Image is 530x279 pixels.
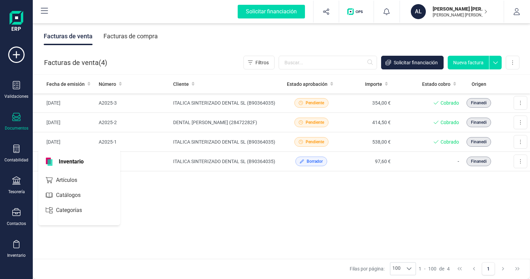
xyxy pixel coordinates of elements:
span: Fecha de emisión [46,81,85,88]
span: Borrador [307,158,323,164]
span: Pendiente [306,139,324,145]
span: Estado aprobación [287,81,327,88]
span: Cobrado [441,119,459,126]
button: Previous Page [468,262,480,275]
span: Cliente [173,81,189,88]
td: A [96,152,170,171]
td: 354,00 € [339,93,393,113]
div: Documentos [5,125,28,131]
td: 538,00 € [339,132,393,152]
td: ITALICA SINTERIZADO DENTAL SL (B90364035) [170,93,284,113]
div: Contabilidad [4,157,28,163]
td: A2025-2 [96,113,170,132]
td: [DATE] [33,93,96,113]
span: Pendiente [306,100,324,106]
img: Logo de OPS [347,8,365,15]
img: Logo Finanedi [10,11,23,33]
span: 100 [428,265,436,272]
span: Número [99,81,116,88]
div: Tesorería [8,189,25,195]
div: Contactos [7,221,26,226]
div: - [419,265,450,272]
div: Facturas de venta [44,27,93,45]
p: - [396,157,459,165]
td: 97,60 € [339,152,393,171]
span: 4 [447,265,450,272]
span: Inventario [55,158,88,166]
td: [DATE] [33,132,96,152]
button: Solicitar financiación [381,56,444,69]
td: [DATE] [33,113,96,132]
span: 100 [390,263,403,275]
span: Filtros [255,59,269,66]
button: Next Page [497,262,510,275]
div: Inventario [7,253,26,258]
td: A2025-1 [96,132,170,152]
div: Facturas de compra [103,27,158,45]
div: Facturas de venta ( ) [44,56,107,69]
button: Solicitar financiación [229,1,313,23]
span: Finanedi [471,139,487,145]
button: Page 1 [482,262,495,275]
td: A2025-3 [96,93,170,113]
span: Finanedi [471,158,487,164]
div: AL [411,4,426,19]
button: Logo de OPS [343,1,369,23]
span: Origen [472,81,486,88]
button: Filtros [243,56,275,69]
td: [DATE] [33,152,96,171]
td: DENTAL [PERSON_NAME] (28472282F) [170,113,284,132]
button: First Page [453,262,466,275]
span: 4 [101,58,105,67]
td: ITALICA SINTERIZADO DENTAL SL (B90364035) [170,152,284,171]
span: Estado cobro [422,81,450,88]
span: Importe [365,81,382,88]
p: [PERSON_NAME] [PERSON_NAME] [433,12,487,18]
span: de [439,265,444,272]
span: Finanedi [471,100,487,106]
td: 414,50 € [339,113,393,132]
td: ITALICA SINTERIZADO DENTAL SL (B90364035) [170,132,284,152]
div: Solicitar financiación [238,5,305,18]
span: Finanedi [471,119,487,125]
span: Categorías [53,206,94,214]
span: Catálogos [53,191,93,199]
p: [PERSON_NAME] [PERSON_NAME] [433,5,487,12]
span: Cobrado [441,138,459,145]
span: 1 [419,265,421,272]
button: AL[PERSON_NAME] [PERSON_NAME][PERSON_NAME] [PERSON_NAME] [408,1,496,23]
span: Artículos [53,176,89,184]
span: Solicitar financiación [394,59,438,66]
button: Last Page [511,262,524,275]
span: Pendiente [306,119,324,125]
input: Buscar... [279,56,377,69]
span: Cobrado [441,99,459,106]
button: Nueva factura [448,56,489,69]
div: Filas por página: [350,262,416,275]
div: Validaciones [4,94,28,99]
